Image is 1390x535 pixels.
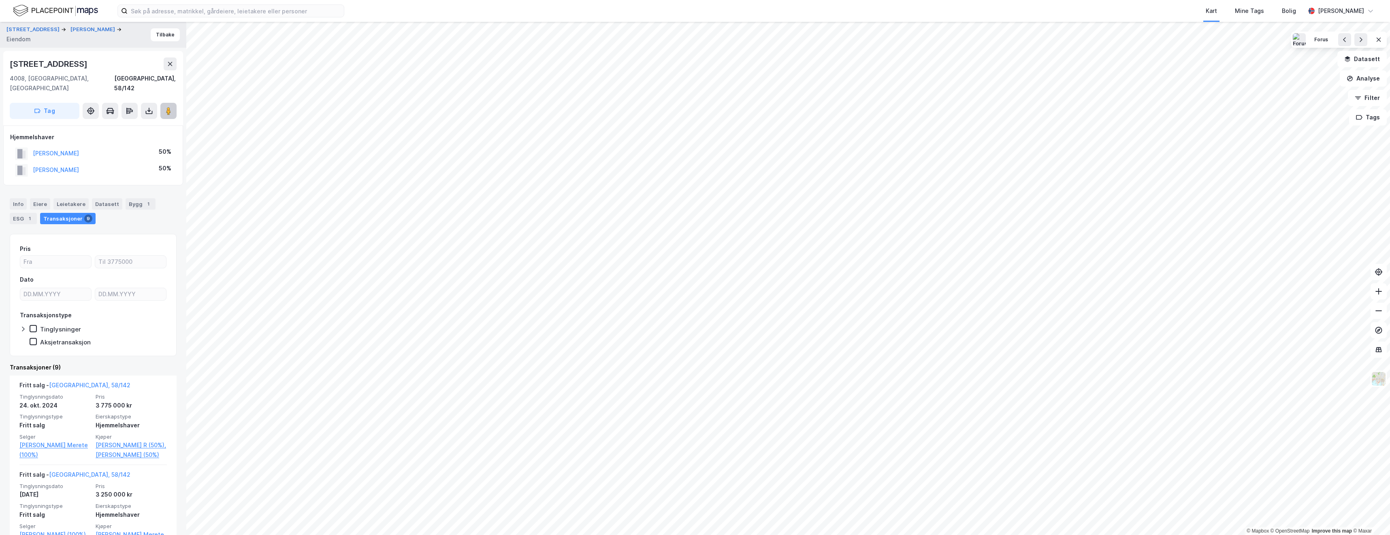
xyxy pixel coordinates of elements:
[19,420,91,430] div: Fritt salg
[20,256,91,268] input: Fra
[1349,496,1390,535] div: Kontrollprogram for chat
[20,288,91,300] input: DD.MM.YYYY
[1312,528,1352,534] a: Improve this map
[1371,371,1386,386] img: Z
[95,288,166,300] input: DD.MM.YYYY
[96,490,167,499] div: 3 250 000 kr
[19,510,91,520] div: Fritt salg
[1271,528,1310,534] a: OpenStreetMap
[159,147,171,157] div: 50%
[96,440,167,450] a: [PERSON_NAME] R (50%),
[96,413,167,420] span: Eierskapstype
[10,74,114,93] div: 4008, [GEOGRAPHIC_DATA], [GEOGRAPHIC_DATA]
[1293,33,1306,46] img: Forus
[19,440,91,460] a: [PERSON_NAME] Merete (100%)
[96,420,167,430] div: Hjemmelshaver
[96,450,167,460] a: [PERSON_NAME] (50%)
[1349,109,1387,125] button: Tags
[114,74,177,93] div: [GEOGRAPHIC_DATA], 58/142
[19,433,91,440] span: Selger
[10,132,176,142] div: Hjemmelshaver
[1309,33,1334,46] button: Forus
[49,471,130,478] a: [GEOGRAPHIC_DATA], 58/142
[1349,496,1390,535] iframe: Chat Widget
[20,275,34,284] div: Dato
[20,244,31,254] div: Pris
[96,510,167,520] div: Hjemmelshaver
[19,393,91,400] span: Tinglysningsdato
[1318,6,1364,16] div: [PERSON_NAME]
[128,5,344,17] input: Søk på adresse, matrikkel, gårdeiere, leietakere eller personer
[10,57,89,70] div: [STREET_ADDRESS]
[96,393,167,400] span: Pris
[95,256,166,268] input: Til 3775000
[6,34,31,44] div: Eiendom
[1247,528,1269,534] a: Mapbox
[1235,6,1264,16] div: Mine Tags
[40,325,81,333] div: Tinglysninger
[96,433,167,440] span: Kjøper
[10,213,37,224] div: ESG
[159,163,171,173] div: 50%
[96,503,167,510] span: Eierskapstype
[151,28,180,41] button: Tilbake
[10,103,79,119] button: Tag
[84,214,92,223] div: 9
[126,198,156,210] div: Bygg
[6,25,61,34] button: [STREET_ADDRESS]
[10,363,177,372] div: Transaksjoner (9)
[1282,6,1296,16] div: Bolig
[70,25,117,34] button: [PERSON_NAME]
[10,198,27,210] div: Info
[144,200,152,208] div: 1
[1314,36,1328,43] div: Forus
[53,198,89,210] div: Leietakere
[40,338,91,346] div: Aksjetransaksjon
[96,401,167,410] div: 3 775 000 kr
[19,380,130,393] div: Fritt salg -
[92,198,122,210] div: Datasett
[40,213,96,224] div: Transaksjoner
[1337,51,1387,67] button: Datasett
[19,503,91,510] span: Tinglysningstype
[19,470,130,483] div: Fritt salg -
[96,523,167,530] span: Kjøper
[96,483,167,490] span: Pris
[19,413,91,420] span: Tinglysningstype
[30,198,50,210] div: Eiere
[19,483,91,490] span: Tinglysningsdato
[1348,90,1387,106] button: Filter
[19,490,91,499] div: [DATE]
[13,4,98,18] img: logo.f888ab2527a4732fd821a326f86c7f29.svg
[20,310,72,320] div: Transaksjonstype
[19,401,91,410] div: 24. okt. 2024
[1340,70,1387,87] button: Analyse
[1206,6,1217,16] div: Kart
[26,214,34,223] div: 1
[19,523,91,530] span: Selger
[49,382,130,389] a: [GEOGRAPHIC_DATA], 58/142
